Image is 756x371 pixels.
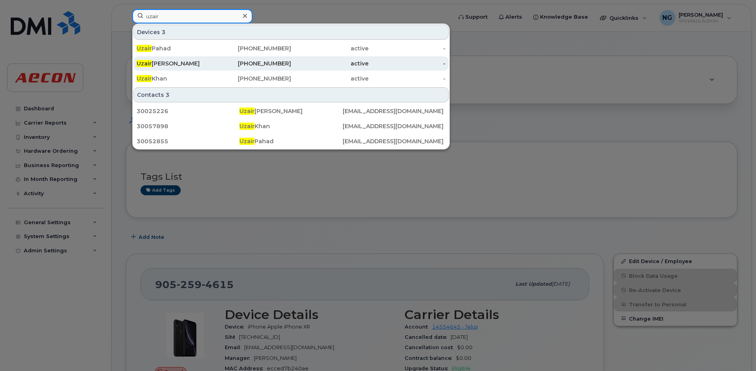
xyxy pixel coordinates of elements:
div: [PERSON_NAME] [239,107,342,115]
div: 30057898 [137,122,239,130]
span: 3 [162,28,166,36]
a: 30025226Uzair[PERSON_NAME][EMAIL_ADDRESS][DOMAIN_NAME] [133,104,449,118]
div: - [368,44,446,52]
div: [EMAIL_ADDRESS][DOMAIN_NAME] [343,107,445,115]
div: [PHONE_NUMBER] [214,75,291,83]
div: - [368,60,446,67]
div: Khan [137,75,214,83]
div: Contacts [133,87,449,102]
div: active [291,60,368,67]
div: [EMAIL_ADDRESS][DOMAIN_NAME] [343,122,445,130]
span: Uzair [137,75,152,82]
div: - [368,75,446,83]
span: Uzair [239,138,255,145]
div: [PHONE_NUMBER] [214,44,291,52]
a: UzairKhan[PHONE_NUMBER]active- [133,71,449,86]
div: Khan [239,122,342,130]
a: UzairPahad[PHONE_NUMBER]active- [133,41,449,56]
span: 3 [166,91,170,99]
a: 30057898UzairKhan[EMAIL_ADDRESS][DOMAIN_NAME] [133,119,449,133]
span: Uzair [239,108,255,115]
div: 30025226 [137,107,239,115]
div: [PERSON_NAME] [137,60,214,67]
div: 30052855 [137,137,239,145]
a: Uzair[PERSON_NAME][PHONE_NUMBER]active- [133,56,449,71]
div: [PHONE_NUMBER] [214,60,291,67]
div: Devices [133,25,449,40]
div: [EMAIL_ADDRESS][DOMAIN_NAME] [343,137,445,145]
span: Uzair [137,45,152,52]
div: active [291,44,368,52]
span: Uzair [137,60,152,67]
div: Pahad [137,44,214,52]
div: Pahad [239,137,342,145]
div: active [291,75,368,83]
span: Uzair [239,123,255,130]
a: 30052855UzairPahad[EMAIL_ADDRESS][DOMAIN_NAME] [133,134,449,148]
